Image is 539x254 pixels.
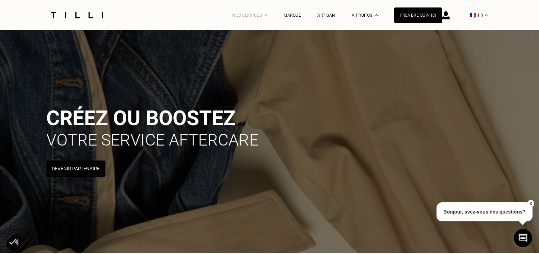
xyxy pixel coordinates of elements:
span: 🇫🇷 [470,12,476,18]
a: Marque [284,13,301,18]
img: Menu déroulant à propos [375,14,378,16]
p: Bonjour, avez-vous des questions? [437,202,533,221]
a: Prendre soin ici [394,7,442,23]
span: Créez ou boostez [46,106,236,130]
img: icône connexion [442,11,450,19]
button: Devenir Partenaire [46,160,105,177]
img: Logo du service de couturière Tilli [48,12,106,18]
button: X [527,200,534,207]
img: menu déroulant [485,14,488,16]
img: Menu déroulant [265,14,267,16]
a: Artisan [317,13,335,18]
